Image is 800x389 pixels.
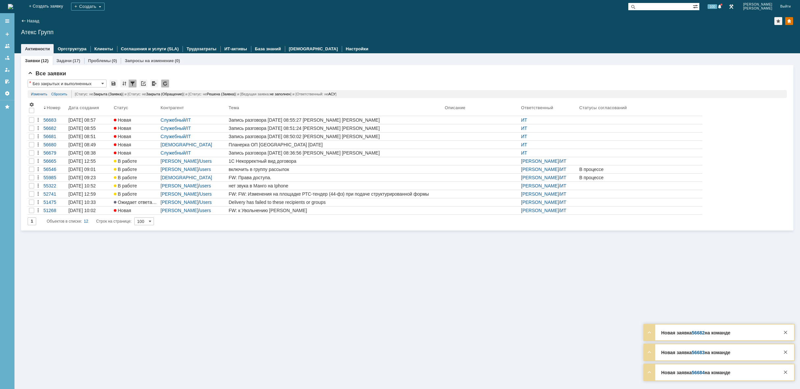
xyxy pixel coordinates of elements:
[161,175,212,185] a: [DEMOGRAPHIC_DATA][PERSON_NAME]
[113,157,159,165] a: В работе
[560,200,566,205] a: ИТ
[68,183,96,188] div: [DATE] 10:52
[42,207,67,214] a: 51268
[161,167,198,172] a: [PERSON_NAME]
[67,149,113,157] a: [DATE] 08:38
[43,150,66,156] div: 56679
[521,191,559,197] a: [PERSON_NAME]
[67,133,113,140] a: [DATE] 08:51
[43,158,66,164] div: 56665
[521,208,577,213] div: /
[73,58,80,63] div: (17)
[445,105,466,110] div: Описание
[36,175,41,180] div: Действия
[93,92,123,96] span: Закрыта (Заявка)
[146,92,184,96] span: Закрыта (Обращение)
[229,200,442,205] div: Delivery has failed to these recipients or groups
[36,117,41,123] div: Действия
[68,191,96,197] div: [DATE] 12:59
[521,208,559,213] a: [PERSON_NAME]
[67,198,113,206] a: [DATE] 10:33
[67,207,113,214] a: [DATE] 10:02
[560,191,566,197] a: ИТ
[68,150,96,156] div: [DATE] 08:38
[125,58,174,63] a: Запросы на изменение
[2,76,12,87] a: Мои согласования
[58,46,86,51] a: Оргструктура
[521,142,527,147] a: ИТ
[161,126,226,131] div: /
[200,158,212,164] a: Users
[645,328,653,336] div: Развернуть
[114,183,137,188] span: В работе
[67,190,113,198] a: [DATE] 12:59
[27,18,39,23] a: Назад
[782,368,789,376] div: Закрыть
[68,158,96,164] div: [DATE] 12:55
[161,150,226,156] div: /
[161,208,198,213] a: [PERSON_NAME]
[42,149,67,157] a: 56679
[270,92,290,96] span: не заполнен
[743,7,772,11] span: [PERSON_NAME]
[161,200,198,205] a: [PERSON_NAME]
[785,17,793,25] div: Изменить домашнюю страницу
[161,158,226,164] div: /
[187,134,191,139] a: IT
[42,101,67,116] th: Номер
[227,182,443,190] a: нет звука в Манго на Iphone
[161,150,186,156] a: Служебный
[521,200,559,205] a: [PERSON_NAME]
[8,4,13,9] a: Перейти на домашнюю страницу
[29,102,34,107] span: Настройки
[68,167,96,172] div: [DATE] 09:01
[229,134,442,139] div: Запись разговора [DATE] 08:50:02 [PERSON_NAME] [PERSON_NAME]
[161,105,185,110] div: Контрагент
[88,58,111,63] a: Проблемы
[521,191,577,197] div: /
[161,167,226,172] div: /
[560,167,566,172] a: ИТ
[229,175,442,180] div: FW: Права доступа.
[113,207,159,214] a: Новая
[36,208,41,213] div: Действия
[521,167,577,172] div: /
[227,198,443,206] a: Delivery has failed to these recipients or groups
[42,141,67,149] a: 56680
[43,134,66,139] div: 56681
[114,200,179,205] span: Ожидает ответа контрагента
[2,29,12,39] a: Создать заявку
[84,217,88,225] div: 12
[114,142,131,147] span: Новая
[200,183,211,188] a: users
[227,124,443,132] a: Запись разговора [DATE] 08:51:24 [PERSON_NAME] [PERSON_NAME]
[150,80,158,87] div: Экспорт списка
[661,330,730,335] strong: Новая заявка на команде
[114,150,131,156] span: Новая
[521,200,577,205] div: /
[289,46,338,51] a: [DEMOGRAPHIC_DATA]
[42,182,67,190] a: 55322
[43,200,66,205] div: 51475
[207,92,235,96] span: Решена (Заявка)
[120,80,128,87] div: Сортировка...
[521,183,559,188] a: [PERSON_NAME]
[521,167,559,172] a: [PERSON_NAME]
[67,157,113,165] a: [DATE] 12:55
[113,141,159,149] a: Новая
[43,208,66,213] div: 51268
[161,200,226,205] div: /
[727,3,735,11] a: Перейти в интерфейс администратора
[227,116,443,124] a: Запись разговора [DATE] 08:55:27 [PERSON_NAME] [PERSON_NAME]
[161,208,226,213] div: /
[43,167,66,172] div: 56546
[36,183,41,188] div: Действия
[159,101,227,116] th: Контрагент
[229,191,442,197] div: FW: FW: Изменения на площадке РТС-тендер (44-фз) при подаче структурированной формы заявки
[521,183,577,188] div: /
[112,58,117,63] div: (0)
[661,370,730,375] strong: Новая заявка на команде
[2,41,12,51] a: Заявки на командах
[2,53,12,63] a: Заявки в моей ответственности
[43,126,66,131] div: 56682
